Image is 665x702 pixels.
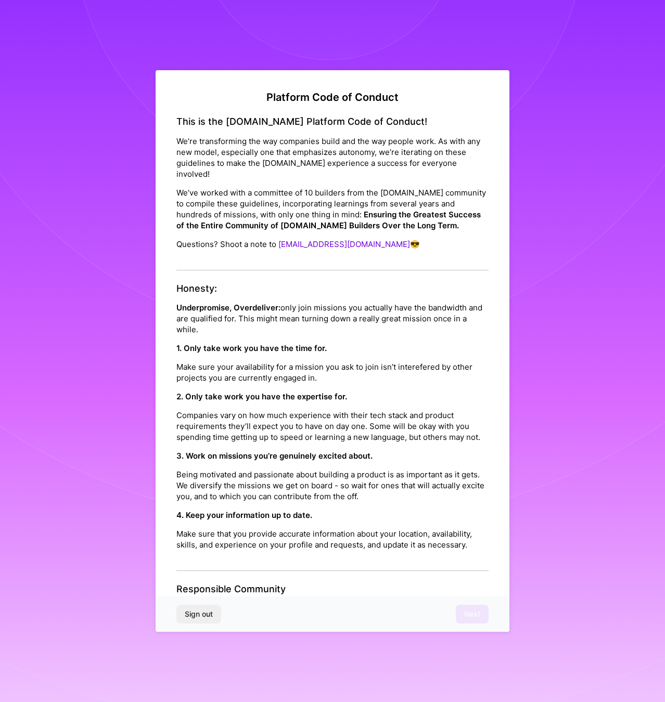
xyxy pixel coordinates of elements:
[176,283,489,294] h4: Honesty:
[176,451,373,461] strong: 3. Work on missions you’re genuinely excited about.
[185,609,213,619] span: Sign out
[176,210,481,230] strong: Ensuring the Greatest Success of the Entire Community of [DOMAIN_NAME] Builders Over the Long Term.
[176,469,489,502] p: Being motivated and passionate about building a product is as important as it gets. We diversify ...
[176,528,489,550] p: Make sure that you provide accurate information about your location, availability, skills, and ex...
[176,410,489,443] p: Companies vary on how much experience with their tech stack and product requirements they’ll expe...
[176,187,489,231] p: We’ve worked with a committee of 10 builders from the [DOMAIN_NAME] community to compile these gu...
[176,605,221,623] button: Sign out
[176,510,312,520] strong: 4. Keep your information up to date.
[176,361,489,383] p: Make sure your availability for a mission you ask to join isn’t interefered by other projects you...
[176,303,280,313] strong: Underpromise, Overdeliver:
[176,302,489,335] p: only join missions you actually have the bandwidth and are qualified for. This might mean turning...
[176,91,489,103] h2: Platform Code of Conduct
[176,239,489,250] p: Questions? Shoot a note to 😎
[176,116,489,127] h4: This is the [DOMAIN_NAME] Platform Code of Conduct!
[176,136,489,179] p: We’re transforming the way companies build and the way people work. As with any new model, especi...
[176,392,347,401] strong: 2. Only take work you have the expertise for.
[278,239,410,249] a: [EMAIL_ADDRESS][DOMAIN_NAME]
[176,343,327,353] strong: 1. Only take work you have the time for.
[176,583,489,595] h4: Responsible Community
